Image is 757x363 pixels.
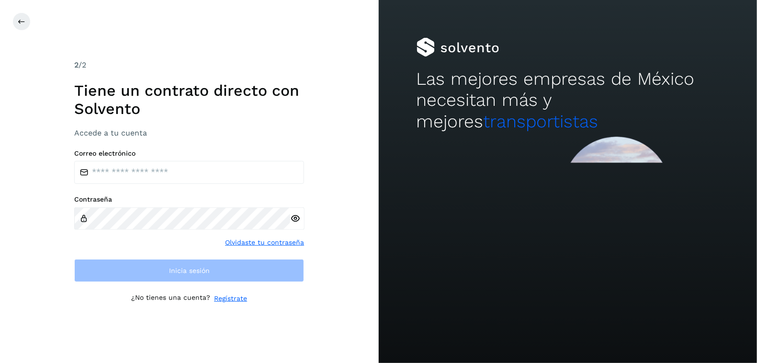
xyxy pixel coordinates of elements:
h2: Las mejores empresas de México necesitan más y mejores [417,68,719,132]
a: Regístrate [214,294,247,304]
label: Contraseña [74,195,304,204]
span: transportistas [484,111,599,132]
div: /2 [74,59,304,71]
h1: Tiene un contrato directo con Solvento [74,81,304,118]
p: ¿No tienes una cuenta? [131,294,210,304]
h3: Accede a tu cuenta [74,128,304,137]
span: 2 [74,60,79,69]
label: Correo electrónico [74,149,304,158]
button: Inicia sesión [74,259,304,282]
a: Olvidaste tu contraseña [225,238,304,248]
span: Inicia sesión [169,267,210,274]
